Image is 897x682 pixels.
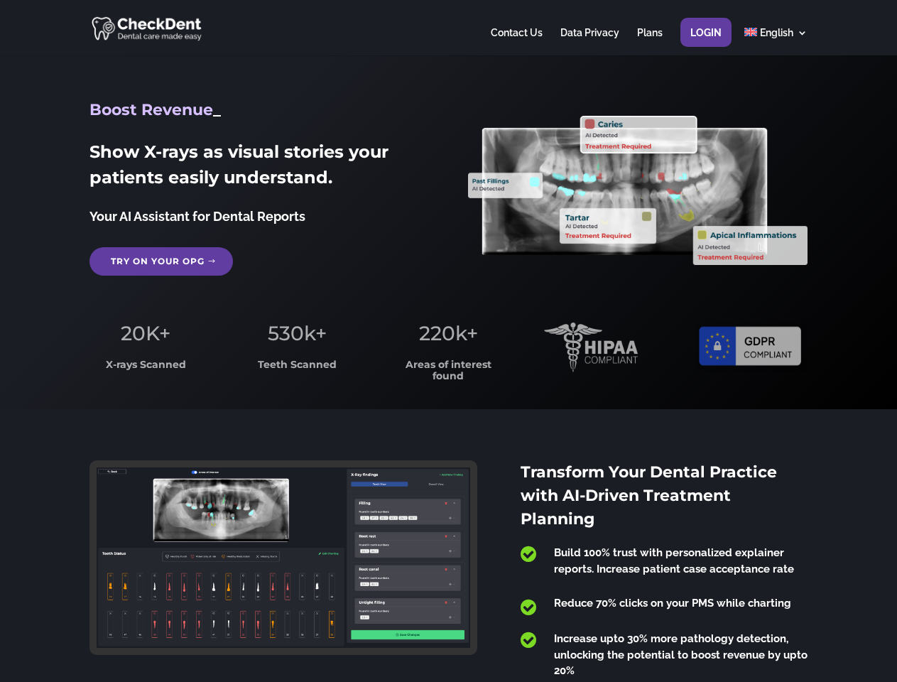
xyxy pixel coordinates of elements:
a: Plans [637,28,663,55]
h2: Show X-rays as visual stories your patients easily understand. [89,139,428,197]
h3: Areas of interest found [393,359,505,389]
span: Transform Your Dental Practice with AI-Driven Treatment Planning [521,462,777,529]
span: 20K+ [121,321,170,345]
a: Try on your OPG [89,247,233,276]
span:  [521,631,536,649]
img: CheckDent AI [92,14,203,42]
a: Contact Us [491,28,543,55]
span: English [760,27,793,38]
span: 220k+ [419,321,478,345]
span: Reduce 70% clicks on your PMS while charting [554,597,791,610]
span: Boost Revenue [89,100,213,119]
span: Your AI Assistant for Dental Reports [89,209,305,224]
span:  [521,598,536,617]
a: Data Privacy [560,28,619,55]
span:  [521,545,536,563]
span: Build 100% trust with personalized explainer reports. Increase patient case acceptance rate [554,546,794,575]
img: X_Ray_annotated [468,116,807,265]
span: Increase upto 30% more pathology detection, unlocking the potential to boost revenue by upto 20% [554,632,808,677]
span: 530k+ [268,321,327,345]
span: _ [213,100,221,119]
a: English [744,28,808,55]
a: Login [690,28,722,55]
